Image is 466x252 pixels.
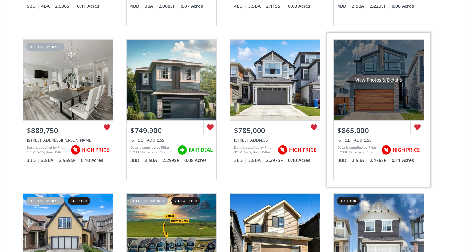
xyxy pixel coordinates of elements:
div: $785,000 [234,125,316,135]
span: 0.08 Acres [392,3,414,9]
a: off the market$889,750[STREET_ADDRESS][PERSON_NAME]Data is supplied by Pillar 9™ MLS® System. Pil... [16,33,120,187]
span: 2,299 SF [162,157,183,164]
div: 62 Setonstone Passage SE, Calgary, AB T3m 3G3 [234,137,316,143]
div: 20 Cranbrook Manor SE, Calgary, AB T3M 3K5 [338,137,420,143]
div: Data is supplied by Pillar 9™ MLS® System. Pillar 9™ is the owner of the copyright in its MLS® Sy... [27,145,67,155]
span: 3 BD [338,157,350,164]
span: HIGH PRICE [82,146,109,153]
span: 2,115 SF [266,3,286,9]
span: 2,223 SF [370,3,390,9]
div: View Photos & Details [355,77,402,83]
span: 3 BD [27,157,39,164]
span: HIGH PRICE [393,146,420,153]
span: 2,536 SF [55,3,75,9]
span: 2,068 SF [159,3,179,9]
span: 2,559 SF [59,157,79,164]
span: 3 BD [130,157,143,164]
span: 2.5 BA [352,157,368,164]
div: $749,900 [130,125,213,135]
img: rating icon [176,143,189,156]
span: FAIR DEAL [189,146,213,153]
a: View Photos & Details$865,000[STREET_ADDRESS]Data is supplied by Pillar 9™ MLS® System. Pillar 9™... [327,33,430,187]
div: Data is supplied by Pillar 9™ MLS® System. Pillar 9™ is the owner of the copyright in its MLS® Sy... [234,145,274,155]
a: $749,900[STREET_ADDRESS]Data is supplied by Pillar 9™ MLS® System. Pillar 9™ is the owner of the ... [120,33,223,187]
span: 0.10 Acres [288,157,310,164]
img: rating icon [276,143,289,156]
span: 2.5 BA [145,157,161,164]
span: HIGH PRICE [289,146,316,153]
span: 0.10 Acres [81,157,103,164]
span: 4 BA [41,3,53,9]
span: 2,476 SF [370,157,390,164]
span: 3 BA [145,3,157,9]
div: $865,000 [338,125,420,135]
div: Data is supplied by Pillar 9™ MLS® System. Pillar 9™ is the owner of the copyright in its MLS® Sy... [130,145,174,155]
span: 3.5 BA [248,3,264,9]
span: 4 BD [130,3,143,9]
div: 18 Heartwood Villas SE, Calgary, AB T3M 2K1 [130,137,213,143]
span: 5 BD [27,3,39,9]
a: $785,000[STREET_ADDRESS]Data is supplied by Pillar 9™ MLS® System. Pillar 9™ is the owner of the ... [223,33,327,187]
span: 2,297 SF [266,157,286,164]
span: 0.08 Acres [184,157,207,164]
div: $889,750 [27,125,109,135]
img: rating icon [380,143,393,156]
span: 0.11 Acres [392,157,414,164]
span: 3 BD [234,157,247,164]
span: 2.5 BA [352,3,368,9]
span: 0.11 Acres [77,3,99,9]
img: rating icon [69,143,82,156]
span: 2.5 BA [248,157,264,164]
span: 0.07 Acres [181,3,203,9]
span: 2.5 BA [41,157,57,164]
span: 4 BD [234,3,247,9]
span: 0.08 Acres [288,3,310,9]
span: 4 BD [338,3,350,9]
div: Data is supplied by Pillar 9™ MLS® System. Pillar 9™ is the owner of the copyright in its MLS® Sy... [338,145,378,155]
div: 49 Magnolia Heath SE, Calgary, AB T3M2Z7 [27,137,109,143]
